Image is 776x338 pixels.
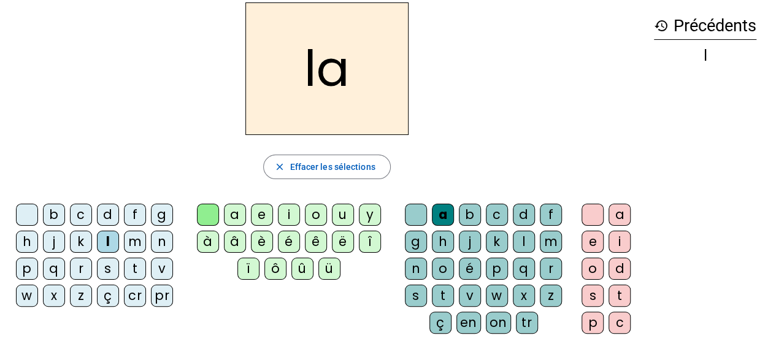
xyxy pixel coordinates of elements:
[332,231,354,253] div: ë
[97,204,119,226] div: d
[70,231,92,253] div: k
[278,204,300,226] div: i
[151,258,173,280] div: v
[274,161,285,172] mat-icon: close
[290,159,375,174] span: Effacer les sélections
[43,204,65,226] div: b
[43,231,65,253] div: j
[513,204,535,226] div: d
[432,285,454,307] div: t
[432,258,454,280] div: o
[582,285,604,307] div: s
[278,231,300,253] div: é
[513,258,535,280] div: q
[16,285,38,307] div: w
[432,231,454,253] div: h
[332,204,354,226] div: u
[486,312,511,334] div: on
[540,204,562,226] div: f
[97,231,119,253] div: l
[582,231,604,253] div: e
[124,285,146,307] div: cr
[513,285,535,307] div: x
[305,204,327,226] div: o
[291,258,313,280] div: û
[124,204,146,226] div: f
[459,231,481,253] div: j
[405,258,427,280] div: n
[540,285,562,307] div: z
[459,258,481,280] div: é
[432,204,454,226] div: a
[540,258,562,280] div: r
[405,285,427,307] div: s
[16,231,38,253] div: h
[124,231,146,253] div: m
[486,258,508,280] div: p
[318,258,340,280] div: ü
[654,12,756,40] h3: Précédents
[513,231,535,253] div: l
[151,231,173,253] div: n
[263,155,390,179] button: Effacer les sélections
[264,258,286,280] div: ô
[486,231,508,253] div: k
[459,204,481,226] div: b
[359,231,381,253] div: î
[609,312,631,334] div: c
[359,204,381,226] div: y
[486,285,508,307] div: w
[151,204,173,226] div: g
[151,285,173,307] div: pr
[70,285,92,307] div: z
[516,312,538,334] div: tr
[251,231,273,253] div: è
[609,231,631,253] div: i
[654,18,669,33] mat-icon: history
[582,258,604,280] div: o
[609,204,631,226] div: a
[97,258,119,280] div: s
[540,231,562,253] div: m
[456,312,481,334] div: en
[459,285,481,307] div: v
[305,231,327,253] div: ê
[609,258,631,280] div: d
[486,204,508,226] div: c
[609,285,631,307] div: t
[16,258,38,280] div: p
[237,258,259,280] div: ï
[251,204,273,226] div: e
[197,231,219,253] div: à
[43,285,65,307] div: x
[582,312,604,334] div: p
[224,204,246,226] div: a
[654,48,756,63] div: l
[405,231,427,253] div: g
[224,231,246,253] div: â
[124,258,146,280] div: t
[97,285,119,307] div: ç
[429,312,451,334] div: ç
[70,204,92,226] div: c
[245,2,409,135] h2: la
[70,258,92,280] div: r
[43,258,65,280] div: q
